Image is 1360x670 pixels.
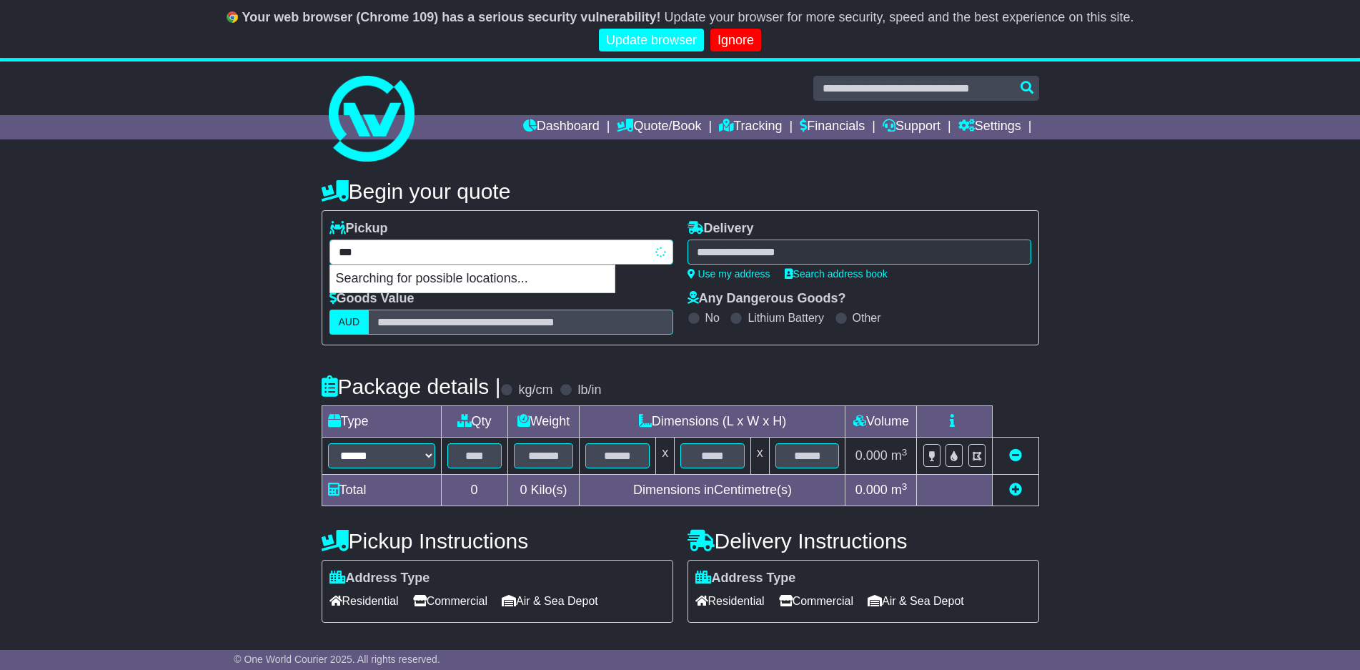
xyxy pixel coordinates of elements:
[891,448,908,463] span: m
[688,268,770,280] a: Use my address
[441,406,507,438] td: Qty
[329,221,388,237] label: Pickup
[322,529,673,553] h4: Pickup Instructions
[577,383,601,398] label: lb/in
[785,268,888,280] a: Search address book
[695,571,796,586] label: Address Type
[329,310,369,335] label: AUD
[330,265,615,292] p: Searching for possible locations...
[688,291,846,307] label: Any Dangerous Goods?
[322,375,501,398] h4: Package details |
[1009,448,1022,463] a: Remove this item
[656,438,675,475] td: x
[688,221,754,237] label: Delivery
[845,406,917,438] td: Volume
[322,406,441,438] td: Type
[523,115,600,139] a: Dashboard
[507,475,580,506] td: Kilo(s)
[507,406,580,438] td: Weight
[750,438,769,475] td: x
[688,529,1039,553] h4: Delivery Instructions
[891,483,908,497] span: m
[748,311,824,325] label: Lithium Battery
[902,481,908,492] sup: 3
[855,483,888,497] span: 0.000
[710,29,761,52] a: Ignore
[779,590,853,612] span: Commercial
[599,29,704,52] a: Update browser
[617,115,701,139] a: Quote/Book
[580,406,845,438] td: Dimensions (L x W x H)
[322,179,1039,203] h4: Begin your quote
[664,10,1133,24] span: Update your browser for more security, speed and the best experience on this site.
[1009,483,1022,497] a: Add new item
[502,590,598,612] span: Air & Sea Depot
[329,571,430,586] label: Address Type
[413,590,487,612] span: Commercial
[520,483,527,497] span: 0
[441,475,507,506] td: 0
[234,654,440,665] span: © One World Courier 2025. All rights reserved.
[322,475,441,506] td: Total
[853,311,881,325] label: Other
[902,447,908,458] sup: 3
[800,115,865,139] a: Financials
[329,590,399,612] span: Residential
[958,115,1021,139] a: Settings
[705,311,720,325] label: No
[580,475,845,506] td: Dimensions in Centimetre(s)
[329,291,415,307] label: Goods Value
[719,115,782,139] a: Tracking
[695,590,765,612] span: Residential
[883,115,940,139] a: Support
[242,10,661,24] b: Your web browser (Chrome 109) has a serious security vulnerability!
[868,590,964,612] span: Air & Sea Depot
[855,448,888,463] span: 0.000
[518,383,552,398] label: kg/cm
[329,240,673,265] typeahead: Please provide city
